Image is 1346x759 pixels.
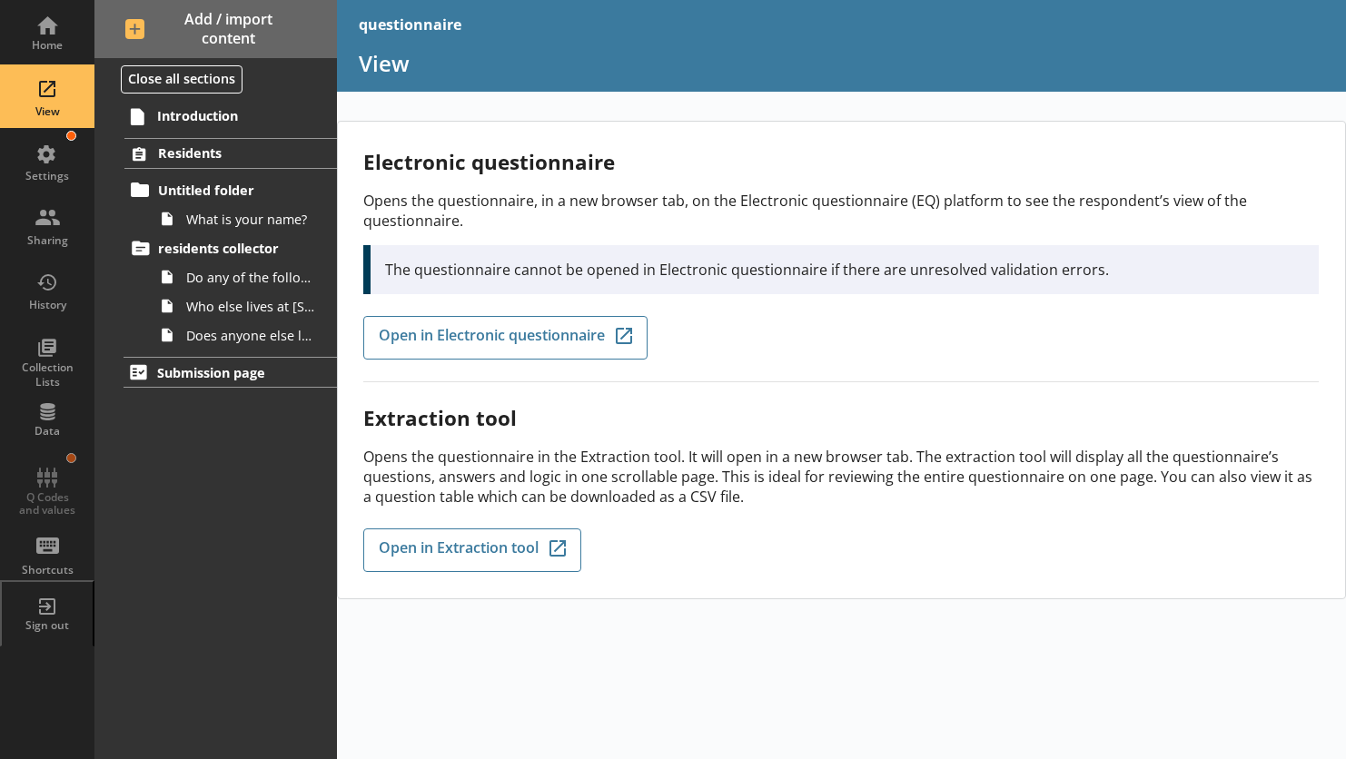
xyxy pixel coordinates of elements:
a: Who else lives at [STREET_ADDRESS]? [153,291,336,320]
p: The questionnaire cannot be opened in Electronic questionnaire if there are unresolved validation... [385,260,1304,280]
div: Home [15,38,79,53]
a: Introduction [124,102,337,131]
button: Close all sections [121,65,242,94]
a: residents collector [124,233,336,262]
div: Sign out [15,618,79,633]
a: Untitled folder [124,175,336,204]
div: Settings [15,169,79,183]
h2: Extraction tool [363,404,1319,432]
h1: View [359,49,1325,77]
a: What is your name? [153,204,336,233]
span: Open in Extraction tool [379,540,539,560]
div: History [15,298,79,312]
p: Opens the questionnaire in the Extraction tool. It will open in a new browser tab. The extraction... [363,447,1319,507]
a: Submission page [124,357,337,388]
a: Do any of the following people also live at [STREET_ADDRESS] on [DATE]? [153,262,336,291]
div: Sharing [15,233,79,248]
span: Add / import content [125,10,306,48]
span: residents collector [158,240,307,257]
div: Shortcuts [15,563,79,577]
a: Open in Electronic questionnaire [363,316,648,360]
div: View [15,104,79,119]
div: Data [15,424,79,439]
li: ResidentsUntitled folderWhat is your name?residents collectorDo any of the following people also ... [94,138,337,350]
a: Does anyone else live at [STREET_ADDRESS]? [153,320,336,350]
span: Open in Electronic questionnaire [379,328,605,348]
span: Untitled folder [158,182,307,199]
a: Residents [124,138,336,169]
span: Do any of the following people also live at [STREET_ADDRESS] on [DATE]? [186,269,314,286]
span: What is your name? [186,211,314,228]
div: questionnaire [359,15,461,34]
span: Who else lives at [STREET_ADDRESS]? [186,298,314,315]
div: Collection Lists [15,360,79,389]
li: Untitled folderWhat is your name? [133,175,337,233]
p: Opens the questionnaire, in a new browser tab, on the Electronic questionnaire (EQ) platform to s... [363,191,1319,231]
span: Residents [158,144,307,162]
span: Introduction [157,107,307,124]
span: Does anyone else live at [STREET_ADDRESS]? [186,327,314,344]
h2: Electronic questionnaire [363,148,1319,176]
li: residents collectorDo any of the following people also live at [STREET_ADDRESS] on [DATE]?Who els... [133,233,337,350]
a: Open in Extraction tool [363,528,581,572]
span: Submission page [157,364,307,381]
